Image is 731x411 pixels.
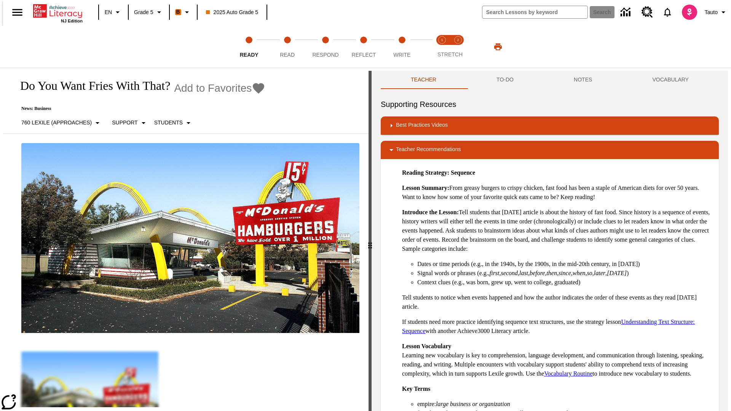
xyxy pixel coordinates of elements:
[402,342,713,378] p: Learning new vocabulary is key to comprehension, language development, and communication through ...
[594,270,605,276] em: later
[402,386,430,392] strong: Key Terms
[174,82,252,94] span: Add to Favorites
[151,116,196,130] button: Select Student
[417,400,713,409] li: empire:
[417,269,713,278] li: Signal words or phrases (e.g., , , , , , , , , , )
[380,26,424,68] button: Write step 5 of 5
[544,71,622,89] button: NOTES
[402,208,713,253] p: Tell students that [DATE] article is about the history of fast food. Since history is a sequence ...
[174,81,265,95] button: Add to Favorites - Do You Want Fries With That?
[12,106,265,112] p: News: Business
[6,1,29,24] button: Open side menu
[441,38,443,42] text: 1
[402,183,713,202] p: From greasy burgers to crispy chicken, fast food has been a staple of American diets for over 50 ...
[131,5,167,19] button: Grade: Grade 5, Select a grade
[372,71,728,411] div: activity
[402,293,713,311] p: Tell students to notice when events happened and how the author indicates the order of these even...
[381,116,719,135] div: Best Practices Videos
[381,98,719,110] h6: Supporting Resources
[402,185,449,191] strong: Lesson Summary:
[519,270,528,276] em: last
[447,26,469,68] button: Stretch Respond step 2 of 2
[501,270,518,276] em: second
[436,401,510,407] em: large business or organization
[466,71,544,89] button: TO-DO
[677,2,702,22] button: Select a new avatar
[176,7,180,17] span: B
[240,52,259,58] span: Ready
[530,270,545,276] em: before
[312,52,338,58] span: Respond
[587,270,592,276] em: so
[417,278,713,287] li: Context clues (e.g., was born, grew up, went to college, graduated)
[457,38,459,42] text: 2
[105,8,112,16] span: EN
[451,169,475,176] strong: Sequence
[431,26,453,68] button: Stretch Read step 1 of 2
[381,71,719,89] div: Instructional Panel Tabs
[393,52,410,58] span: Write
[658,2,677,22] a: Notifications
[265,26,309,68] button: Read step 2 of 5
[637,2,658,22] a: Resource Center, Will open in new tab
[486,40,510,54] button: Print
[559,270,571,276] em: since
[21,119,92,127] p: 760 Lexile (Approaches)
[396,121,448,130] p: Best Practices Videos
[402,343,451,349] strong: Lesson Vocabulary
[402,319,695,334] a: Understanding Text Structure: Sequence
[402,209,459,215] strong: Introduce the Lesson:
[622,71,719,89] button: VOCABULARY
[227,26,271,68] button: Ready step 1 of 5
[172,5,195,19] button: Boost Class color is orange. Change class color
[682,5,697,20] img: avatar image
[134,8,153,16] span: Grade 5
[381,141,719,159] div: Teacher Recommendations
[490,270,500,276] em: first
[109,116,151,130] button: Scaffolds, Support
[369,71,372,411] div: Press Enter or Spacebar and then press right and left arrow keys to move the slider
[33,3,83,23] div: Home
[381,71,466,89] button: Teacher
[705,8,718,16] span: Tauto
[12,79,170,93] h1: Do You Want Fries With That?
[18,116,105,130] button: Select Lexile, 760 Lexile (Approaches)
[546,270,557,276] em: then
[616,2,637,23] a: Data Center
[402,169,449,176] strong: Reading Strategy:
[417,260,713,269] li: Dates or time periods (e.g., in the 1940s, by the 1900s, in the mid-20th century, in [DATE])
[303,26,348,68] button: Respond step 3 of 5
[3,71,369,407] div: reading
[573,270,586,276] em: when
[702,5,731,19] button: Profile/Settings
[21,143,359,333] img: One of the first McDonald's stores, with the iconic red sign and golden arches.
[280,52,295,58] span: Read
[112,119,137,127] p: Support
[402,317,713,336] p: If students need more practice identifying sequence text structures, use the strategy lesson with...
[206,8,259,16] span: 2025 Auto Grade 5
[342,26,386,68] button: Reflect step 4 of 5
[352,52,376,58] span: Reflect
[482,6,587,18] input: search field
[101,5,126,19] button: Language: EN, Select a language
[607,270,627,276] em: [DATE]
[154,119,183,127] p: Students
[437,51,463,57] span: STRETCH
[396,145,461,155] p: Teacher Recommendations
[544,370,592,377] a: Vocabulary Routine
[61,19,83,23] span: NJ Edition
